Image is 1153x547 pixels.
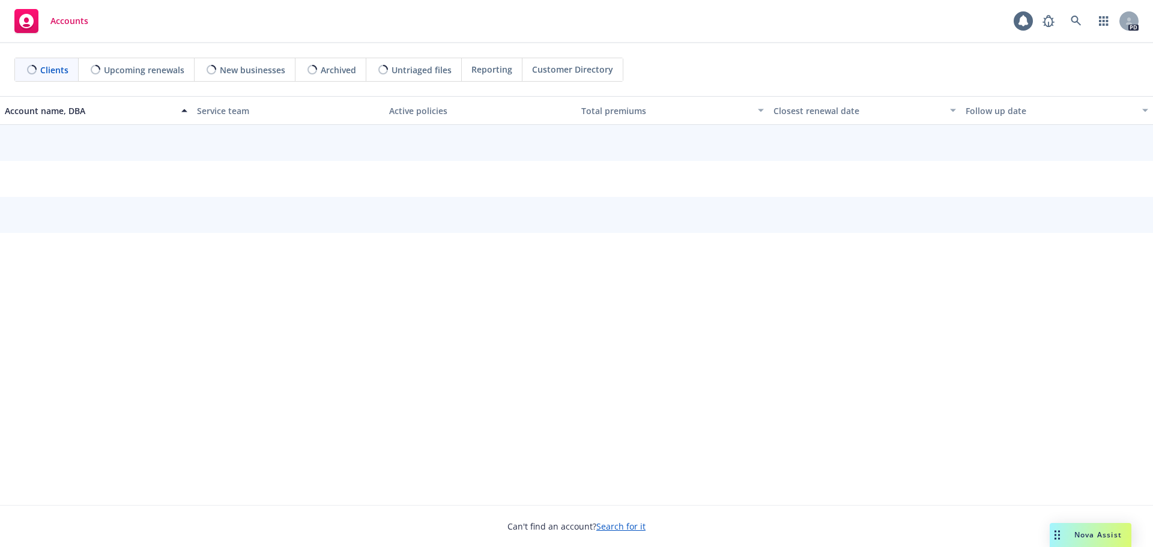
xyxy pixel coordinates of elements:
[507,520,646,533] span: Can't find an account?
[1064,9,1088,33] a: Search
[1092,9,1116,33] a: Switch app
[773,104,943,117] div: Closest renewal date
[769,96,961,125] button: Closest renewal date
[961,96,1153,125] button: Follow up date
[966,104,1135,117] div: Follow up date
[40,64,68,76] span: Clients
[50,16,88,26] span: Accounts
[471,63,512,76] span: Reporting
[1036,9,1061,33] a: Report a Bug
[1050,523,1131,547] button: Nova Assist
[197,104,380,117] div: Service team
[1074,530,1122,540] span: Nova Assist
[192,96,384,125] button: Service team
[596,521,646,532] a: Search for it
[581,104,751,117] div: Total premiums
[389,104,572,117] div: Active policies
[392,64,452,76] span: Untriaged files
[384,96,576,125] button: Active policies
[220,64,285,76] span: New businesses
[5,104,174,117] div: Account name, DBA
[10,4,93,38] a: Accounts
[104,64,184,76] span: Upcoming renewals
[1050,523,1065,547] div: Drag to move
[576,96,769,125] button: Total premiums
[532,63,613,76] span: Customer Directory
[321,64,356,76] span: Archived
